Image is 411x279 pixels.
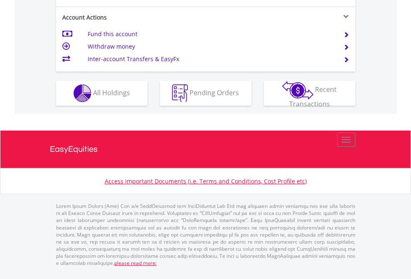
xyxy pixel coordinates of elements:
[114,259,157,267] a: please read more:
[172,84,188,102] img: pending_instructions-wht.png
[74,84,91,102] img: holdings-wht.png
[88,28,333,40] td: Fund this account
[160,81,251,106] button: Pending Orders
[56,81,148,106] button: All Holdings
[282,81,313,99] img: transactions-zar-wht.png
[88,53,333,65] td: Inter-account Transfers & EasyFx
[264,81,355,106] button: Recent Transactions
[50,131,362,168] a: EasyEquities
[56,202,355,267] p: Lorem Ipsum Dolors (Ame) Con a/e SeddOeiusmod tem InciDiduntut Lab Etd mag aliquaen admin veniamq...
[93,88,130,97] span: All Holdings
[190,88,239,97] span: Pending Orders
[105,177,307,185] a: Access Important Documents (i.e. Terms and Conditions, Cost Profile etc)
[88,40,333,53] td: Withdraw money
[56,13,206,22] div: Account Actions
